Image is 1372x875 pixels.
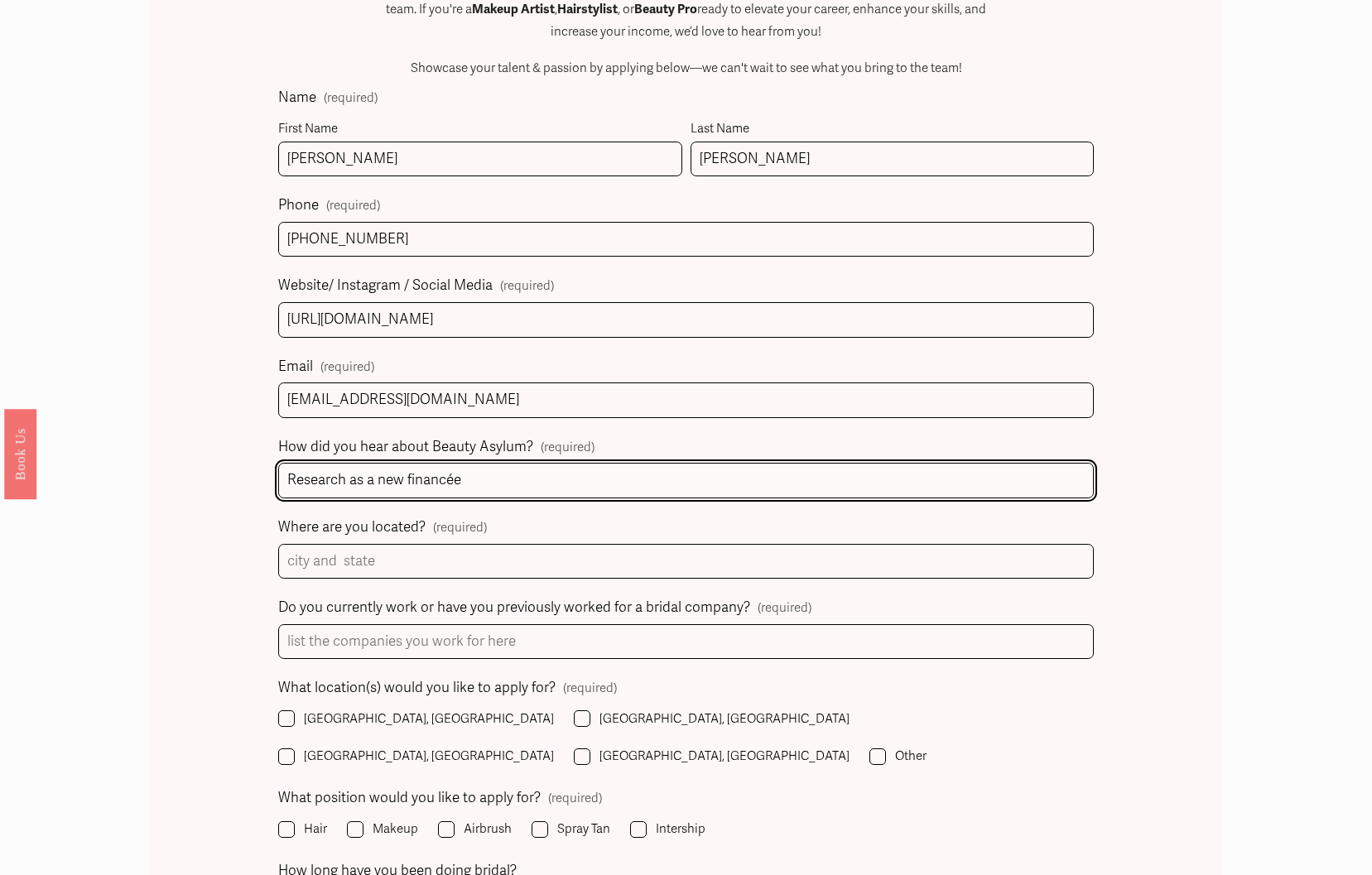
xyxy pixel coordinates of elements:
input: Other [869,748,886,765]
strong: Beauty Pro [634,2,697,17]
span: (required) [324,92,378,104]
span: Spray Tan [557,818,610,840]
span: Intership [656,818,705,840]
span: [GEOGRAPHIC_DATA], [GEOGRAPHIC_DATA] [304,745,554,767]
span: Name [278,85,316,111]
input: [GEOGRAPHIC_DATA], [GEOGRAPHIC_DATA] [278,710,295,727]
span: (required) [541,436,595,459]
span: [GEOGRAPHIC_DATA], [GEOGRAPHIC_DATA] [599,708,850,730]
span: (required) [433,517,487,539]
input: city and state [278,544,1094,579]
span: Email [278,354,313,380]
input: Intership [630,821,647,838]
p: Showcase your talent & passion by applying below—we can't wait to see what you bring to the team! [366,57,1006,79]
div: First Name [278,118,682,142]
span: (required) [326,200,380,212]
input: [GEOGRAPHIC_DATA], [GEOGRAPHIC_DATA] [278,748,295,765]
span: Hair [304,818,327,840]
span: Where are you located? [278,515,426,541]
span: (required) [320,356,374,378]
span: Do you currently work or have you previously worked for a bridal company? [278,595,750,621]
a: Book Us [4,408,36,498]
input: Makeup [347,821,363,838]
span: Other [895,745,927,767]
span: Airbrush [464,818,512,840]
span: (required) [563,677,617,700]
span: How did you hear about Beauty Asylum? [278,435,533,460]
input: [GEOGRAPHIC_DATA], [GEOGRAPHIC_DATA] [574,748,590,765]
input: list the companies you work for here [278,624,1094,660]
span: (required) [548,787,602,810]
span: Website/ Instagram / Social Media [278,273,493,299]
span: Makeup [373,818,418,840]
input: Spray Tan [532,821,548,838]
input: list all websites to display your work [278,302,1094,338]
strong: Makeup Artist [472,2,555,17]
span: Phone [278,193,319,219]
input: Hair [278,821,295,838]
span: (required) [758,597,811,619]
input: [GEOGRAPHIC_DATA], [GEOGRAPHIC_DATA] [574,710,590,727]
span: (required) [500,275,554,297]
input: Airbrush [438,821,455,838]
strong: Hairstylist [557,2,618,17]
span: [GEOGRAPHIC_DATA], [GEOGRAPHIC_DATA] [304,708,554,730]
span: What position would you like to apply for? [278,786,541,811]
span: [GEOGRAPHIC_DATA], [GEOGRAPHIC_DATA] [599,745,850,767]
span: What location(s) would you like to apply for? [278,675,556,701]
